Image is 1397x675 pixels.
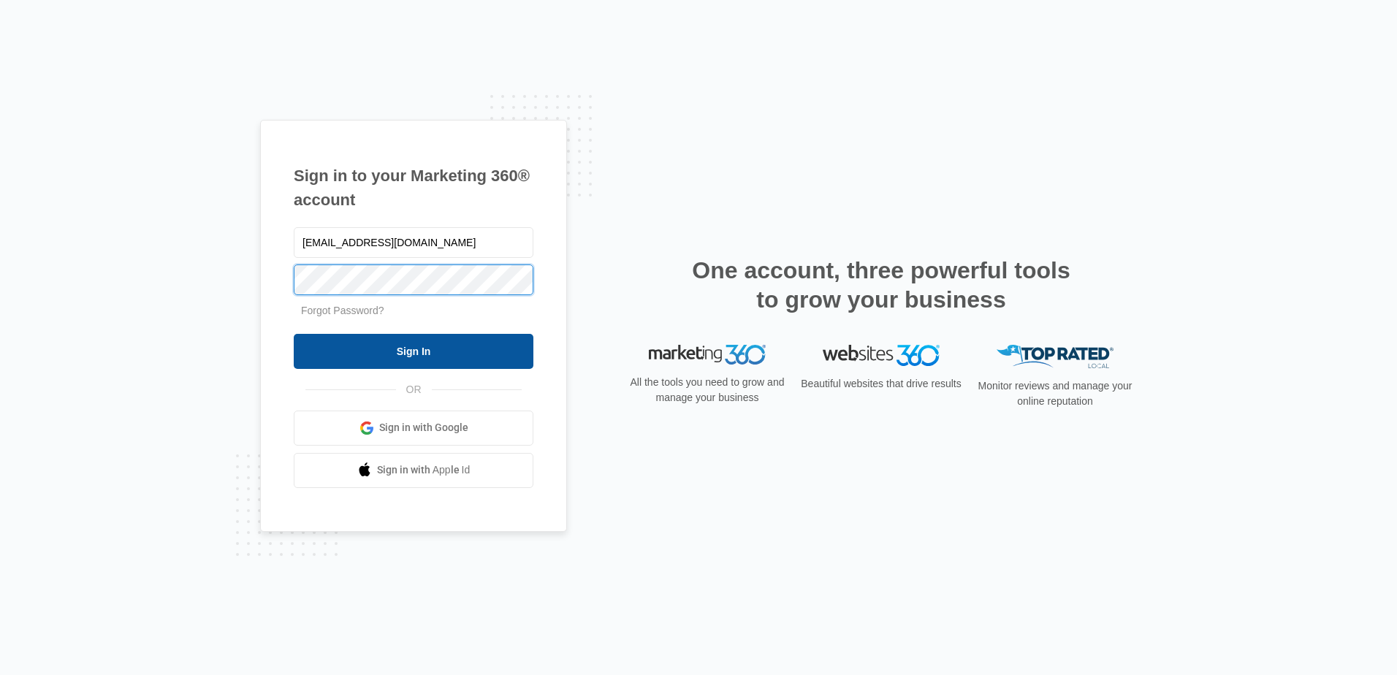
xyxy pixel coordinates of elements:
a: Sign in with Google [294,411,533,446]
img: Websites 360 [823,345,940,366]
span: Sign in with Apple Id [377,462,471,478]
img: Marketing 360 [649,345,766,365]
a: Sign in with Apple Id [294,453,533,488]
p: Monitor reviews and manage your online reputation [973,378,1137,409]
img: Top Rated Local [997,345,1114,369]
h1: Sign in to your Marketing 360® account [294,164,533,212]
span: OR [396,382,432,397]
span: Sign in with Google [379,420,468,435]
a: Forgot Password? [301,305,384,316]
h2: One account, three powerful tools to grow your business [688,256,1075,314]
p: Beautiful websites that drive results [799,376,963,392]
p: All the tools you need to grow and manage your business [625,375,789,405]
input: Email [294,227,533,258]
input: Sign In [294,334,533,369]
